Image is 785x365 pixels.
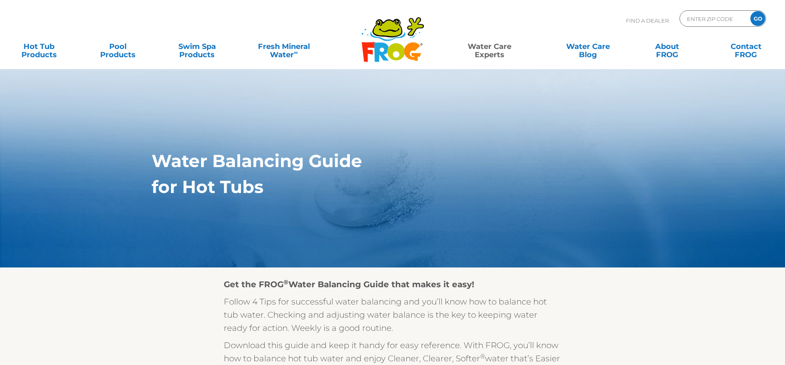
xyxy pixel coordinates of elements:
[440,38,539,55] a: Water CareExperts
[480,352,485,360] sup: ®
[626,10,669,31] p: Find A Dealer
[284,278,288,286] sup: ®
[166,38,228,55] a: Swim SpaProducts
[224,295,562,335] p: Follow 4 Tips for successful water balancing and you’ll know how to balance hot tub water. Checki...
[557,38,619,55] a: Water CareBlog
[750,11,765,26] input: GO
[152,151,595,171] h1: Water Balancing Guide
[294,49,298,56] sup: ∞
[87,38,149,55] a: PoolProducts
[152,177,595,197] h1: for Hot Tubs
[636,38,698,55] a: AboutFROG
[245,38,322,55] a: Fresh MineralWater∞
[686,13,742,25] input: Zip Code Form
[224,279,474,289] strong: Get the FROG Water Balancing Guide that makes it easy!
[715,38,777,55] a: ContactFROG
[8,38,70,55] a: Hot TubProducts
